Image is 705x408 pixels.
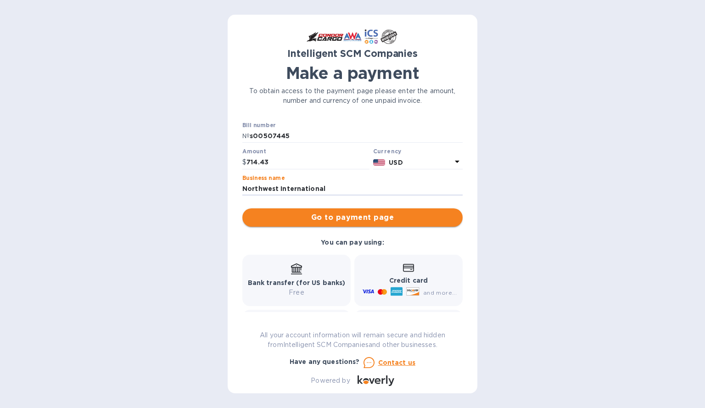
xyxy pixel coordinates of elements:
span: Go to payment page [250,212,455,223]
label: Bill number [242,123,275,128]
p: All your account information will remain secure and hidden from Intelligent SCM Companies and oth... [242,330,463,350]
label: Amount [242,149,266,155]
input: 0.00 [246,156,369,169]
b: Credit card [389,277,428,284]
h1: Make a payment [242,63,463,83]
b: Intelligent SCM Companies [287,48,418,59]
p: $ [242,157,246,167]
b: You can pay using: [321,239,384,246]
u: Contact us [378,359,416,366]
p: Free [248,288,346,297]
b: Bank transfer (for US banks) [248,279,346,286]
b: USD [389,159,403,166]
button: Go to payment page [242,208,463,227]
input: Enter business name [242,182,463,196]
p: Powered by [311,376,350,386]
input: Enter bill number [250,129,463,143]
p: To obtain access to the payment page please enter the amount, number and currency of one unpaid i... [242,86,463,106]
span: and more... [423,289,457,296]
b: Have any questions? [290,358,360,365]
p: № [242,131,250,141]
label: Business name [242,175,285,181]
img: USD [373,159,386,166]
b: Currency [373,148,402,155]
